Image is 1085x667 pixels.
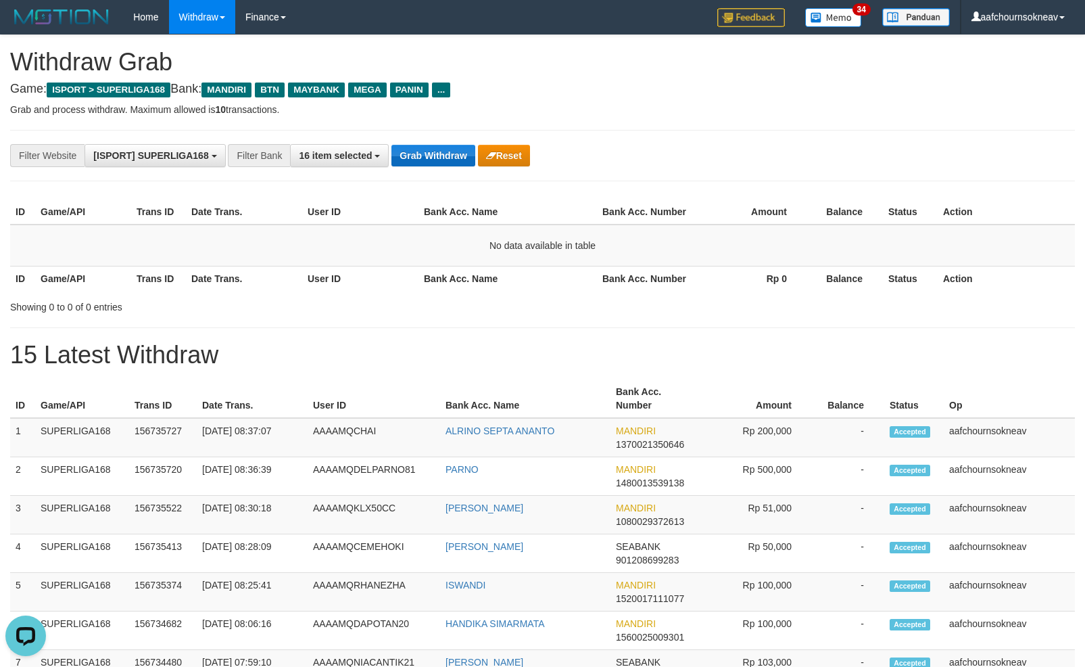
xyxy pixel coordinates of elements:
th: Game/API [35,266,131,291]
td: AAAAMQDELPARNO81 [308,457,440,496]
td: - [812,496,884,534]
span: Accepted [890,503,930,515]
td: SUPERLIGA168 [35,418,129,457]
span: MANDIRI [616,618,656,629]
span: PANIN [390,83,429,97]
span: SEABANK [616,541,660,552]
td: [DATE] 08:25:41 [197,573,308,612]
td: Rp 500,000 [703,457,812,496]
td: Rp 51,000 [703,496,812,534]
td: - [812,418,884,457]
p: Grab and process withdraw. Maximum allowed is transactions. [10,103,1075,116]
th: Balance [807,266,883,291]
div: Showing 0 to 0 of 0 entries [10,295,442,314]
td: aafchournsokneav [944,573,1075,612]
button: [ISPORT] SUPERLIGA168 [85,144,225,167]
img: Feedback.jpg [717,8,785,27]
button: 16 item selected [290,144,389,167]
span: Accepted [890,542,930,553]
th: User ID [302,200,418,225]
a: ISWANDI [445,580,485,591]
td: 4 [10,534,35,573]
td: aafchournsokneav [944,496,1075,534]
img: panduan.png [882,8,950,26]
span: 34 [852,3,871,16]
button: Grab Withdraw [391,145,475,166]
th: ID [10,266,35,291]
th: Amount [703,379,812,418]
th: User ID [302,266,418,291]
span: [ISPORT] SUPERLIGA168 [93,150,208,161]
td: 156735522 [129,496,197,534]
td: AAAAMQKLX50CC [308,496,440,534]
span: Accepted [890,619,930,630]
a: PARNO [445,464,479,475]
td: 5 [10,573,35,612]
th: Game/API [35,200,131,225]
td: No data available in table [10,225,1075,267]
h1: 15 Latest Withdraw [10,342,1075,369]
th: User ID [308,379,440,418]
td: SUPERLIGA168 [35,612,129,650]
a: ALRINO SEPTA ANANTO [445,425,554,436]
span: BTN [255,83,285,97]
span: Copy 1520017111077 to clipboard [616,593,684,604]
td: Rp 100,000 [703,612,812,650]
span: MANDIRI [616,503,656,513]
span: MANDIRI [616,464,656,475]
div: Filter Website [10,144,85,167]
td: Rp 100,000 [703,573,812,612]
button: Reset [478,145,530,166]
span: Copy 1080029372613 to clipboard [616,516,684,527]
img: MOTION_logo.png [10,7,113,27]
td: [DATE] 08:06:16 [197,612,308,650]
th: Bank Acc. Number [610,379,703,418]
td: SUPERLIGA168 [35,496,129,534]
th: Amount [693,200,807,225]
th: Game/API [35,379,129,418]
th: Status [883,200,938,225]
th: Balance [807,200,883,225]
td: aafchournsokneav [944,457,1075,496]
th: ID [10,200,35,225]
span: Copy 1370021350646 to clipboard [616,439,684,450]
td: AAAAMQRHANEZHA [308,573,440,612]
button: Open LiveChat chat widget [5,5,46,46]
td: SUPERLIGA168 [35,534,129,573]
th: Bank Acc. Number [597,200,693,225]
a: HANDIKA SIMARMATA [445,618,545,629]
span: MANDIRI [201,83,251,97]
strong: 10 [215,104,226,115]
th: Trans ID [131,200,186,225]
td: 3 [10,496,35,534]
span: Accepted [890,426,930,438]
a: [PERSON_NAME] [445,541,523,552]
span: 16 item selected [299,150,372,161]
td: Rp 200,000 [703,418,812,457]
th: Bank Acc. Number [597,266,693,291]
td: SUPERLIGA168 [35,573,129,612]
span: MANDIRI [616,425,656,436]
h1: Withdraw Grab [10,49,1075,76]
td: [DATE] 08:28:09 [197,534,308,573]
td: SUPERLIGA168 [35,457,129,496]
td: AAAAMQCHAI [308,418,440,457]
td: 156735374 [129,573,197,612]
a: [PERSON_NAME] [445,503,523,513]
td: - [812,534,884,573]
td: 1 [10,418,35,457]
td: aafchournsokneav [944,534,1075,573]
td: 156735413 [129,534,197,573]
th: Trans ID [129,379,197,418]
th: Trans ID [131,266,186,291]
th: Bank Acc. Name [418,266,597,291]
td: 156735727 [129,418,197,457]
td: - [812,573,884,612]
th: Bank Acc. Name [418,200,597,225]
span: MEGA [348,83,387,97]
td: aafchournsokneav [944,612,1075,650]
th: Status [883,266,938,291]
h4: Game: Bank: [10,83,1075,96]
span: Copy 901208699283 to clipboard [616,555,679,566]
th: Action [938,200,1075,225]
